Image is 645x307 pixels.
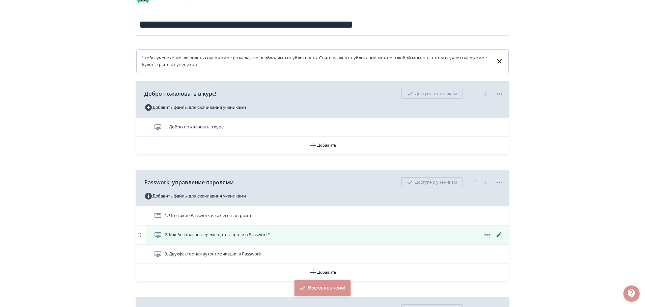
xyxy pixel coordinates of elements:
span: Добро пожаловать в курс! [144,90,216,98]
div: Все сохранено! [308,285,345,291]
div: Доступно ученикам [401,177,463,187]
div: 1. Добро пожаловать в курс! [136,118,509,137]
div: 2. Как безопасно перемещать пароли в Passwork? [136,225,509,245]
div: 1. Что такое Passwork и как его настроить [136,206,509,225]
span: Passwork: управление паролями [144,178,234,186]
button: Добавить файлы для скачивания учениками [144,102,246,113]
span: 3. Двухфакторная аутентификация в Passwork [165,251,261,257]
div: Доступно ученикам [401,89,463,99]
div: 3. Двухфакторная аутентификация в Passwork [136,245,509,264]
button: Добавить [136,137,509,154]
span: 1. Что такое Passwork и как его настроить [165,212,253,219]
div: Чтобы ученики могли видеть содержимое раздела, его необходимо опубликовать. Снять раздел с публик... [142,55,490,68]
button: Добавить файлы для скачивания учениками [144,191,246,202]
span: 2. Как безопасно перемещать пароли в Passwork? [165,232,270,238]
button: Добавить [136,264,509,281]
span: 1. Добро пожаловать в курс! [165,124,224,130]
